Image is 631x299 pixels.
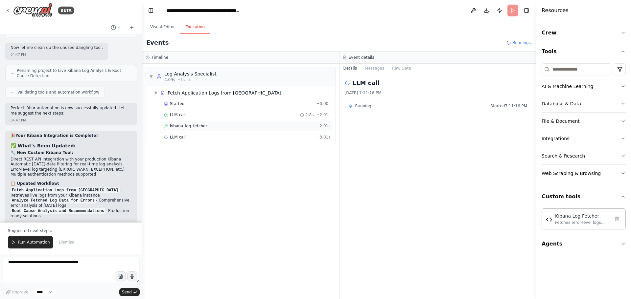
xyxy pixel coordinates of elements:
div: Integrations [542,135,569,142]
span: Validating tools and automation workflow [17,90,99,95]
img: Kibana Log Fetcher [546,216,552,223]
div: Log Analysis Specialist [164,71,217,77]
button: AI & Machine Learning [542,78,626,95]
div: Web Scraping & Browsing [542,170,601,177]
li: Automatic [DATE]-date filtering for real-time log analysis [11,162,132,167]
button: Visual Editor [145,20,180,34]
button: Search & Research [542,147,626,164]
span: Started 7:11:16 PM [490,103,527,109]
span: + 3.01s [316,135,330,140]
span: • 1 task [178,77,191,82]
button: Dismiss [56,236,77,248]
strong: Your Kibana Integration is Complete! [15,133,98,138]
div: Fetch Application Logs from [GEOGRAPHIC_DATA] [168,90,281,96]
span: Running... [512,40,532,45]
div: 04:47 PM [11,52,26,57]
h2: LLM call [353,78,380,88]
div: 04:47 PM [11,118,26,123]
span: 2.8s [305,112,314,117]
span: Improve [12,289,28,295]
span: Run Automation [18,240,50,245]
div: AI & Machine Learning [542,83,593,90]
button: Improve [3,288,31,296]
h3: Timeline [152,55,168,60]
img: Logo [13,3,53,18]
li: Multiple authentication methods supported [11,172,132,177]
h3: Event details [349,55,374,60]
button: Crew [542,24,626,42]
div: Kibana Log Fetcher [555,213,610,219]
span: kibana_log_fetcher [170,123,207,129]
button: Switch to previous chat [108,24,124,32]
h4: Resources [542,7,569,14]
button: Custom tools [542,187,626,206]
button: Raw Data [388,64,415,73]
span: Started [170,101,184,106]
li: - Production-ready solutions [11,208,132,219]
button: Send [119,288,140,296]
button: Click to speak your automation idea [127,271,137,281]
span: ▼ [154,90,158,96]
span: Dismiss [59,240,74,245]
span: + 2.91s [316,112,330,117]
span: LLM call [170,112,186,117]
div: Fetches error-level logs from Kibana API for a specific application and [DATE] date, with support... [555,220,610,225]
button: Details [339,64,361,73]
strong: 📋 Updated Workflow: [11,181,59,186]
code: Fetch Application Logs from [GEOGRAPHIC_DATA] [11,187,120,193]
li: Direct REST API integration with your production Kibana [11,157,132,162]
h2: Events [146,38,169,47]
button: Delete tool [612,214,621,224]
li: - Retrieves live logs from your Kibana instance [11,188,132,198]
button: Tools [542,42,626,61]
code: Root Cause Analysis and Recommendations [11,208,105,214]
button: Start a new chat [127,24,137,32]
button: File & Document [542,113,626,130]
code: Analyze Fetched Log Data for Errors [11,198,96,203]
li: Error-level log targeting (ERROR, WARN, EXCEPTION, etc.) [11,167,132,172]
div: BETA [58,7,74,14]
p: Now let me clean up the unused dangling tool: [11,45,103,51]
span: Send [122,289,132,295]
strong: ✅ What's Been Updated: [11,143,76,148]
span: Renaming project to Live Kibana Log Analysis & Root Cause Detection [17,68,131,78]
button: Agents [542,235,626,253]
p: Perfect! Your automation is now successfully updated. Let me suggest the next steps: [11,106,132,116]
div: Database & Data [542,100,581,107]
h2: 🎉 [11,133,132,139]
span: + 2.91s [316,123,330,129]
p: Suggested next steps: [8,228,134,233]
button: Upload files [116,271,126,281]
button: Hide left sidebar [146,6,155,15]
div: Search & Research [542,153,585,159]
span: Running [355,103,371,109]
div: File & Document [542,118,580,124]
button: Messages [361,64,388,73]
button: Integrations [542,130,626,147]
button: Execution [180,20,210,34]
span: 4.09s [164,77,175,82]
nav: breadcrumb [166,7,240,14]
button: Run Automation [8,236,53,248]
strong: 🔧 New Custom Kibana Tool: [11,150,73,155]
span: LLM call [170,135,186,140]
button: Web Scraping & Browsing [542,165,626,182]
button: Database & Data [542,95,626,112]
div: Tools [542,61,626,187]
span: ▼ [149,74,153,79]
li: - Comprehensive error analysis of [DATE] logs [11,198,132,208]
div: [DATE] 7:11:16 PM [345,90,531,96]
button: Hide right sidebar [522,6,531,15]
span: + 0.00s [316,101,330,106]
